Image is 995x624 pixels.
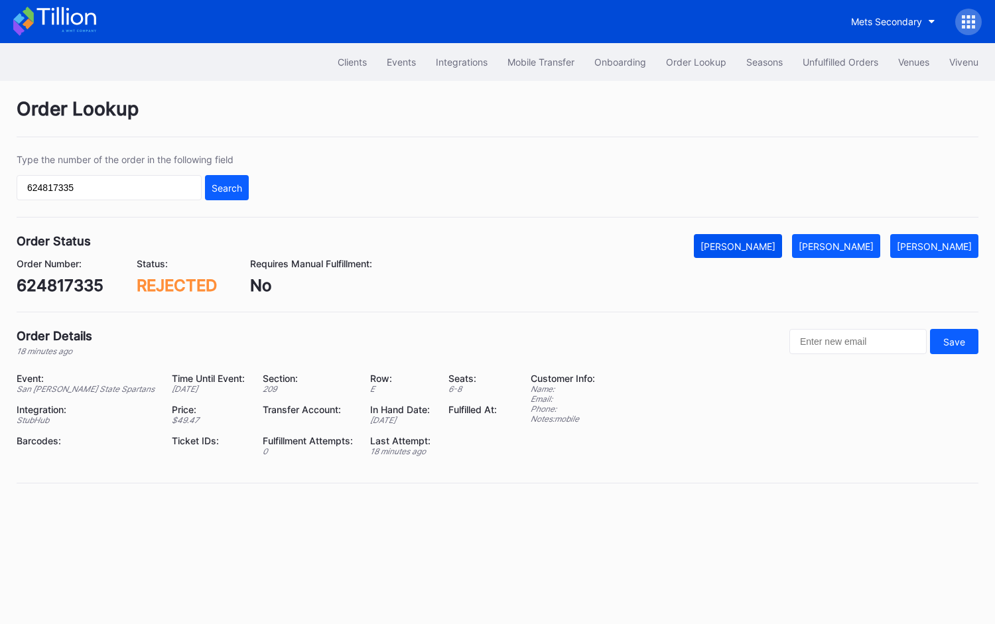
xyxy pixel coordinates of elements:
div: San [PERSON_NAME] State Spartans [17,384,155,394]
button: Events [377,50,426,74]
div: Unfulfilled Orders [803,56,878,68]
div: Customer Info: [531,373,595,384]
div: 6 - 8 [448,384,497,394]
div: Integrations [436,56,488,68]
div: No [250,276,372,295]
button: [PERSON_NAME] [792,234,880,258]
button: Unfulfilled Orders [793,50,888,74]
div: Order Lookup [666,56,726,68]
button: [PERSON_NAME] [694,234,782,258]
div: $ 49.47 [172,415,245,425]
div: Event: [17,373,155,384]
div: Events [387,56,416,68]
div: Mobile Transfer [507,56,574,68]
div: E [370,384,431,394]
div: Mets Secondary [851,16,922,27]
div: In Hand Date: [370,404,431,415]
div: Barcodes: [17,435,155,446]
div: Order Number: [17,258,103,269]
div: Search [212,182,242,194]
div: [DATE] [370,415,431,425]
button: Search [205,175,249,200]
button: Order Lookup [656,50,736,74]
div: Venues [898,56,929,68]
div: Save [943,336,965,347]
div: Clients [338,56,367,68]
div: Name: [531,384,595,394]
div: Status: [137,258,217,269]
div: 18 minutes ago [370,446,431,456]
div: StubHub [17,415,155,425]
div: Seasons [746,56,783,68]
div: [DATE] [172,384,245,394]
input: Enter new email [789,329,927,354]
div: Notes: mobile [531,414,595,424]
div: [PERSON_NAME] [799,241,874,252]
div: Email: [531,394,595,404]
div: Type the number of the order in the following field [17,154,249,165]
div: Ticket IDs: [172,435,245,446]
div: Price: [172,404,245,415]
div: 209 [263,384,354,394]
input: GT59662 [17,175,202,200]
button: Venues [888,50,939,74]
div: Fulfillment Attempts: [263,435,354,446]
button: Mets Secondary [841,9,945,34]
div: Fulfilled At: [448,404,497,415]
div: Time Until Event: [172,373,245,384]
div: Integration: [17,404,155,415]
div: [PERSON_NAME] [897,241,972,252]
div: [PERSON_NAME] [700,241,775,252]
div: Order Status [17,234,91,248]
div: Order Lookup [17,97,978,137]
button: Integrations [426,50,497,74]
button: Save [930,329,978,354]
button: [PERSON_NAME] [890,234,978,258]
button: Vivenu [939,50,988,74]
div: Phone: [531,404,595,414]
div: Onboarding [594,56,646,68]
button: Seasons [736,50,793,74]
div: Transfer Account: [263,404,354,415]
button: Clients [328,50,377,74]
button: Mobile Transfer [497,50,584,74]
div: 18 minutes ago [17,346,92,356]
div: REJECTED [137,276,217,295]
div: 0 [263,446,354,456]
div: Seats: [448,373,497,384]
div: Requires Manual Fulfillment: [250,258,372,269]
div: Section: [263,373,354,384]
div: Last Attempt: [370,435,431,446]
button: Onboarding [584,50,656,74]
div: Vivenu [949,56,978,68]
div: Row: [370,373,431,384]
div: Order Details [17,329,92,343]
div: 624817335 [17,276,103,295]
